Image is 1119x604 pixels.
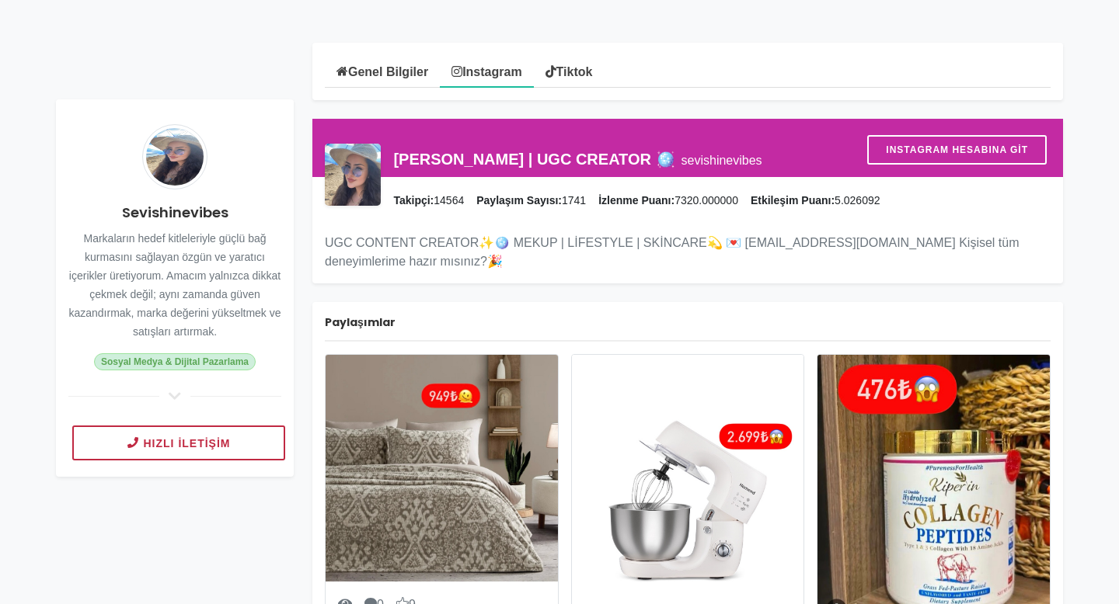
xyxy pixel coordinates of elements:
h5: Paylaşımlar [325,314,1051,342]
div: 1741 [476,193,586,209]
button: Hızlı İletişim [72,425,285,460]
span: İzlenme Puanı: [598,194,675,207]
span: Etkileşim Puanı: [751,194,835,207]
img: 18421b9c5d2ac6c550643bdb019a2073 [325,144,381,206]
div: 5.026092 [751,193,880,209]
a: Genel Bilgiler [325,55,440,86]
div: sevishinevibes [393,150,762,193]
img: 7145968b915c4093c942d3a33c6e6736 [326,355,558,581]
span: Takipçi: [393,194,434,207]
small: Markaların hedef kitleleriyle güçlü bağ kurmasını sağlayan özgün ve yaratıcı içerikler üretiyorum... [68,232,281,338]
h4: Sevishinevibes [68,202,281,223]
a: Instagram Hesabına Git [867,135,1047,165]
div: 7320.000000 [598,193,738,209]
a: Instagram [440,54,533,88]
span: [PERSON_NAME] | UGC CREATOR 🪩 [393,151,675,168]
span: Instagram Hesabına Git [886,142,1028,158]
img: Avatar [142,124,207,189]
div: 14564 [393,193,464,209]
a: Tiktok [534,55,605,86]
span: Paylaşım Sayısı: [476,194,562,207]
div: UGC CONTENT CREATOR✨🪩 MEKUP | LİFESTYLE | SKİNCARE💫 💌 [EMAIL_ADDRESS][DOMAIN_NAME] Kişisel tüm de... [312,221,1063,283]
span: Sosyal Medya & Dijital Pazarlama [94,353,256,370]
